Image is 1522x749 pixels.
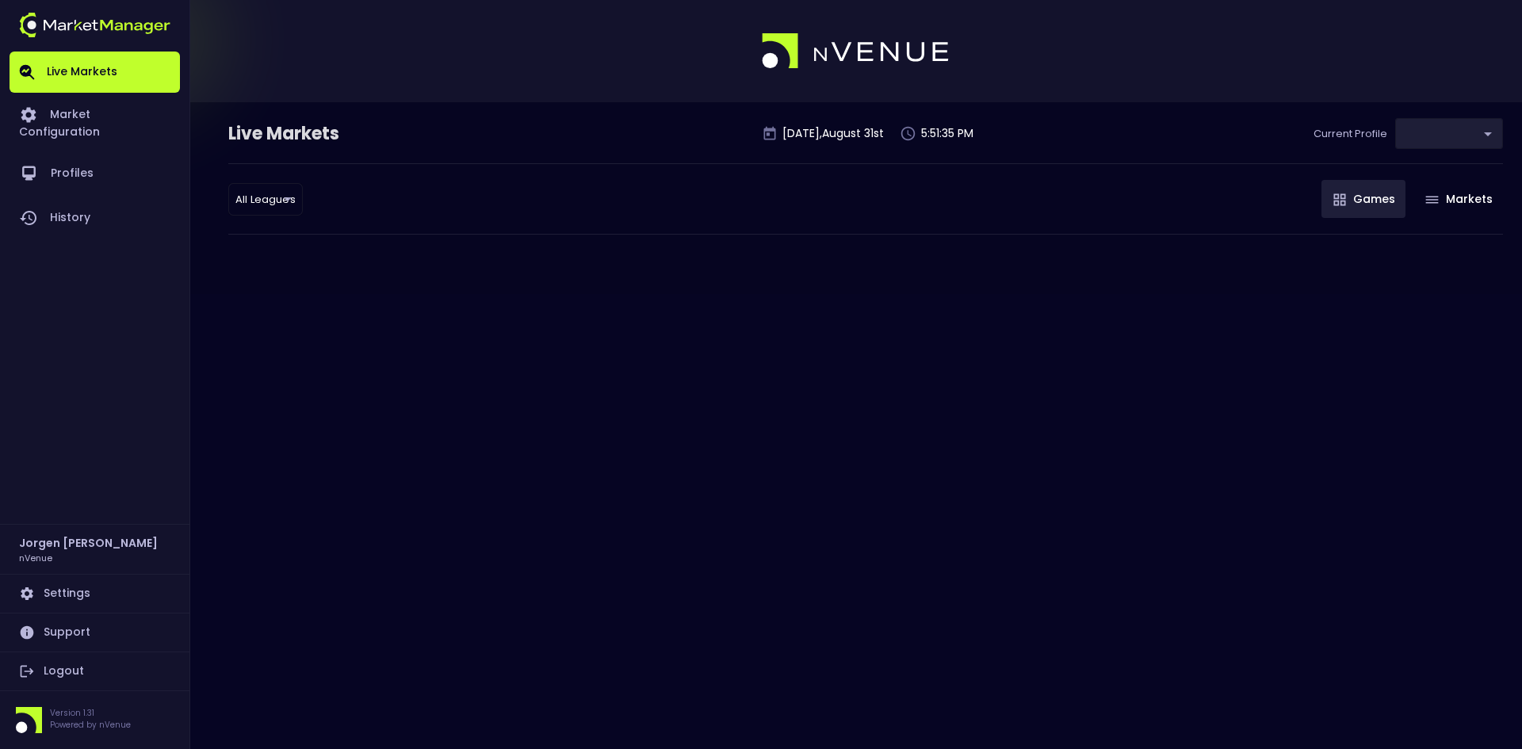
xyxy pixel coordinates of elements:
[1425,196,1439,204] img: gameIcon
[10,196,180,240] a: History
[10,151,180,196] a: Profiles
[228,183,303,216] div: ​
[19,534,158,552] h2: Jorgen [PERSON_NAME]
[10,613,180,652] a: Support
[1413,180,1503,218] button: Markets
[19,13,170,37] img: logo
[10,707,180,733] div: Version 1.31Powered by nVenue
[762,33,950,70] img: logo
[50,707,131,719] p: Version 1.31
[1314,126,1387,142] p: Current Profile
[228,121,422,147] div: Live Markets
[19,552,52,564] h3: nVenue
[10,575,180,613] a: Settings
[1321,180,1405,218] button: Games
[10,52,180,93] a: Live Markets
[1395,118,1503,149] div: ​
[50,719,131,731] p: Powered by nVenue
[10,93,180,151] a: Market Configuration
[782,125,884,142] p: [DATE] , August 31 st
[1333,193,1346,206] img: gameIcon
[10,652,180,690] a: Logout
[921,125,973,142] p: 5:51:35 PM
